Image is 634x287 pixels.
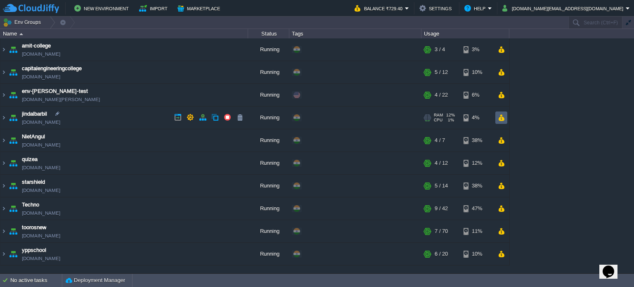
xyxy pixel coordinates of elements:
[22,73,60,81] a: [DOMAIN_NAME]
[66,276,125,285] button: Deployment Manager
[22,155,38,164] a: quizea
[1,29,248,38] div: Name
[7,61,19,83] img: AMDAwAAAACH5BAEAAAAALAAAAAABAAEAAAICRAEAOw==
[464,61,490,83] div: 10%
[22,110,47,118] a: jindalbarbil
[464,3,488,13] button: Help
[10,274,62,287] div: No active tasks
[7,243,19,265] img: AMDAwAAAACH5BAEAAAAALAAAAAABAAEAAAICRAEAOw==
[446,118,454,123] span: 1%
[0,152,7,174] img: AMDAwAAAACH5BAEAAAAALAAAAAABAAEAAAICRAEAOw==
[435,84,448,106] div: 4 / 22
[22,95,100,104] a: [DOMAIN_NAME][PERSON_NAME]
[22,209,60,217] a: [DOMAIN_NAME]
[599,254,626,279] iframe: chat widget
[464,152,490,174] div: 12%
[464,243,490,265] div: 10%
[22,50,60,58] a: [DOMAIN_NAME]
[248,175,289,197] div: Running
[248,107,289,129] div: Running
[248,129,289,152] div: Running
[464,220,490,242] div: 11%
[7,38,19,61] img: AMDAwAAAACH5BAEAAAAALAAAAAABAAEAAAICRAEAOw==
[464,107,490,129] div: 4%
[0,220,7,242] img: AMDAwAAAACH5BAEAAAAALAAAAAABAAEAAAICRAEAOw==
[0,129,7,152] img: AMDAwAAAACH5BAEAAAAALAAAAAABAAEAAAICRAEAOw==
[248,61,289,83] div: Running
[22,141,60,149] a: [DOMAIN_NAME]
[22,178,45,186] a: starshield
[7,107,19,129] img: AMDAwAAAACH5BAEAAAAALAAAAAABAAEAAAICRAEAOw==
[177,3,222,13] button: Marketplace
[464,175,490,197] div: 38%
[435,175,448,197] div: 5 / 14
[22,133,45,141] a: NietAngul
[290,29,421,38] div: Tags
[434,118,442,123] span: CPU
[22,87,88,95] a: env-[PERSON_NAME]-test
[435,38,445,61] div: 3 / 4
[22,223,46,232] a: toorosnew
[502,3,626,13] button: [DOMAIN_NAME][EMAIL_ADDRESS][DOMAIN_NAME]
[464,84,490,106] div: 6%
[22,254,60,263] a: [DOMAIN_NAME]
[248,197,289,220] div: Running
[419,3,454,13] button: Settings
[0,175,7,197] img: AMDAwAAAACH5BAEAAAAALAAAAAABAAEAAAICRAEAOw==
[19,33,23,35] img: AMDAwAAAACH5BAEAAAAALAAAAAABAAEAAAICRAEAOw==
[7,84,19,106] img: AMDAwAAAACH5BAEAAAAALAAAAAABAAEAAAICRAEAOw==
[7,129,19,152] img: AMDAwAAAACH5BAEAAAAALAAAAAABAAEAAAICRAEAOw==
[446,113,455,118] span: 12%
[7,152,19,174] img: AMDAwAAAACH5BAEAAAAALAAAAAABAAEAAAICRAEAOw==
[248,220,289,242] div: Running
[422,29,509,38] div: Usage
[248,38,289,61] div: Running
[464,197,490,220] div: 47%
[0,107,7,129] img: AMDAwAAAACH5BAEAAAAALAAAAAABAAEAAAICRAEAOw==
[22,186,60,194] a: [DOMAIN_NAME]
[22,201,39,209] a: Techno
[248,29,289,38] div: Status
[74,3,131,13] button: New Environment
[248,243,289,265] div: Running
[0,197,7,220] img: AMDAwAAAACH5BAEAAAAALAAAAAABAAEAAAICRAEAOw==
[464,38,490,61] div: 3%
[435,129,445,152] div: 4 / 7
[435,197,448,220] div: 9 / 42
[7,220,19,242] img: AMDAwAAAACH5BAEAAAAALAAAAAABAAEAAAICRAEAOw==
[22,246,46,254] a: yppschool
[22,42,51,50] a: amit-college
[3,3,59,14] img: CloudJiffy
[0,61,7,83] img: AMDAwAAAACH5BAEAAAAALAAAAAABAAEAAAICRAEAOw==
[355,3,405,13] button: Balance ₹729.40
[22,64,82,73] a: capitalengineeringcollege
[434,113,443,118] span: RAM
[435,152,448,174] div: 4 / 12
[7,197,19,220] img: AMDAwAAAACH5BAEAAAAALAAAAAABAAEAAAICRAEAOw==
[7,175,19,197] img: AMDAwAAAACH5BAEAAAAALAAAAAABAAEAAAICRAEAOw==
[435,220,448,242] div: 7 / 70
[464,129,490,152] div: 38%
[139,3,170,13] button: Import
[0,243,7,265] img: AMDAwAAAACH5BAEAAAAALAAAAAABAAEAAAICRAEAOw==
[248,84,289,106] div: Running
[248,152,289,174] div: Running
[22,164,60,172] a: [DOMAIN_NAME]
[435,61,448,83] div: 5 / 12
[435,243,448,265] div: 6 / 20
[0,38,7,61] img: AMDAwAAAACH5BAEAAAAALAAAAAABAAEAAAICRAEAOw==
[3,17,44,28] button: Env Groups
[22,232,60,240] a: [DOMAIN_NAME]
[0,84,7,106] img: AMDAwAAAACH5BAEAAAAALAAAAAABAAEAAAICRAEAOw==
[22,118,60,126] a: [DOMAIN_NAME]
